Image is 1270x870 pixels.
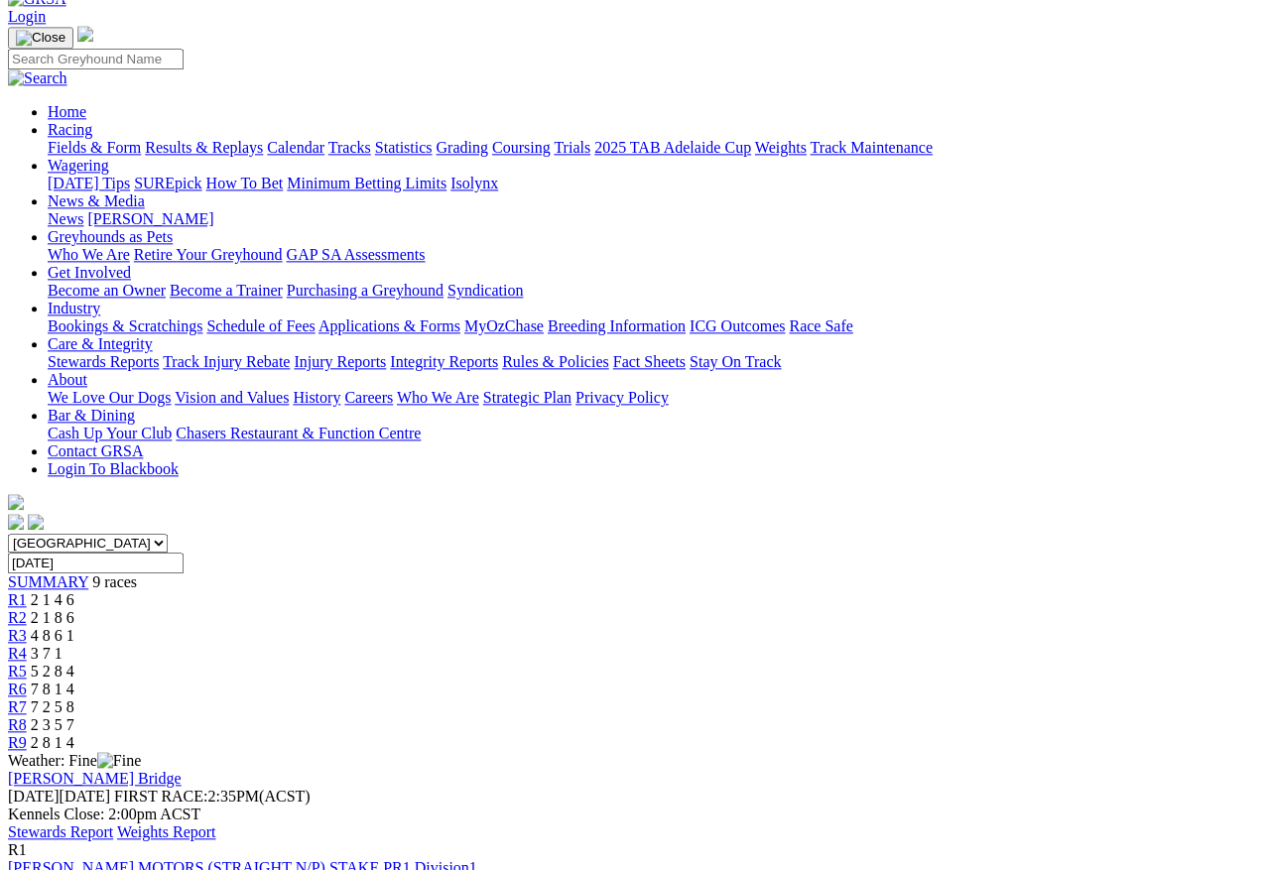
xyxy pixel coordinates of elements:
[31,627,74,644] span: 4 8 6 1
[77,26,93,42] img: logo-grsa-white.png
[8,788,60,805] span: [DATE]
[31,609,74,626] span: 2 1 8 6
[97,752,141,770] img: Fine
[464,317,544,334] a: MyOzChase
[48,246,1262,264] div: Greyhounds as Pets
[8,841,27,858] span: R1
[206,175,284,191] a: How To Bet
[48,192,145,209] a: News & Media
[48,353,1262,371] div: Care & Integrity
[134,175,201,191] a: SUREpick
[8,591,27,608] a: R1
[8,823,113,840] a: Stewards Report
[390,353,498,370] a: Integrity Reports
[48,300,100,316] a: Industry
[31,645,63,662] span: 3 7 1
[375,139,433,156] a: Statistics
[175,389,289,406] a: Vision and Values
[48,210,1262,228] div: News & Media
[8,573,88,590] a: SUMMARY
[134,246,283,263] a: Retire Your Greyhound
[8,27,73,49] button: Toggle navigation
[117,823,216,840] a: Weights Report
[48,389,1262,407] div: About
[48,407,135,424] a: Bar & Dining
[554,139,590,156] a: Trials
[206,317,315,334] a: Schedule of Fees
[48,175,1262,192] div: Wagering
[8,752,141,769] span: Weather: Fine
[318,317,460,334] a: Applications & Forms
[48,442,143,459] a: Contact GRSA
[31,591,74,608] span: 2 1 4 6
[447,282,523,299] a: Syndication
[114,788,207,805] span: FIRST RACE:
[48,139,1262,157] div: Racing
[48,317,1262,335] div: Industry
[31,716,74,733] span: 2 3 5 7
[287,246,426,263] a: GAP SA Assessments
[87,210,213,227] a: [PERSON_NAME]
[114,788,311,805] span: 2:35PM(ACST)
[8,645,27,662] a: R4
[48,103,86,120] a: Home
[48,353,159,370] a: Stewards Reports
[48,139,141,156] a: Fields & Form
[48,264,131,281] a: Get Involved
[8,788,110,805] span: [DATE]
[31,663,74,680] span: 5 2 8 4
[31,698,74,715] span: 7 2 5 8
[92,573,137,590] span: 9 races
[293,389,340,406] a: History
[48,335,153,352] a: Care & Integrity
[48,425,1262,442] div: Bar & Dining
[48,389,171,406] a: We Love Our Dogs
[28,514,44,530] img: twitter.svg
[811,139,933,156] a: Track Maintenance
[48,175,130,191] a: [DATE] Tips
[48,228,173,245] a: Greyhounds as Pets
[328,139,371,156] a: Tracks
[170,282,283,299] a: Become a Trainer
[48,371,87,388] a: About
[48,246,130,263] a: Who We Are
[48,317,202,334] a: Bookings & Scratchings
[397,389,479,406] a: Who We Are
[690,317,785,334] a: ICG Outcomes
[8,698,27,715] span: R7
[575,389,669,406] a: Privacy Policy
[287,282,444,299] a: Purchasing a Greyhound
[690,353,781,370] a: Stay On Track
[31,734,74,751] span: 2 8 1 4
[48,121,92,138] a: Racing
[48,282,166,299] a: Become an Owner
[8,770,182,787] a: [PERSON_NAME] Bridge
[8,49,184,69] input: Search
[8,663,27,680] a: R5
[548,317,686,334] a: Breeding Information
[8,627,27,644] span: R3
[8,553,184,573] input: Select date
[492,139,551,156] a: Coursing
[8,716,27,733] a: R8
[613,353,686,370] a: Fact Sheets
[287,175,446,191] a: Minimum Betting Limits
[48,282,1262,300] div: Get Involved
[8,806,1262,823] div: Kennels Close: 2:00pm ACST
[8,8,46,25] a: Login
[8,69,67,87] img: Search
[8,734,27,751] a: R9
[344,389,393,406] a: Careers
[8,609,27,626] a: R2
[267,139,324,156] a: Calendar
[8,681,27,697] span: R6
[163,353,290,370] a: Track Injury Rebate
[8,494,24,510] img: logo-grsa-white.png
[755,139,807,156] a: Weights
